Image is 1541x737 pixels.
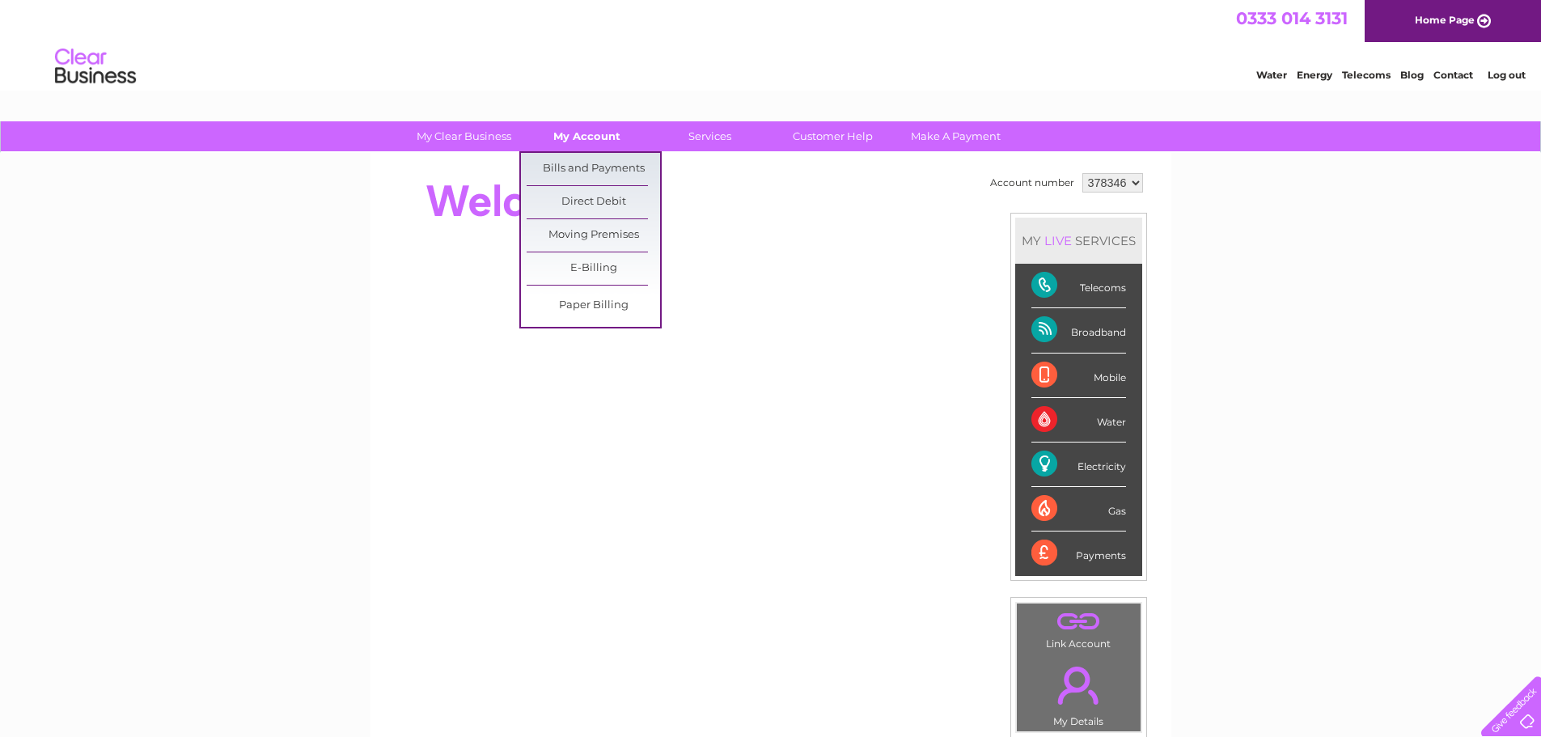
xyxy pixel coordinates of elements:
[1031,443,1126,487] div: Electricity
[1031,532,1126,575] div: Payments
[527,153,660,185] a: Bills and Payments
[986,169,1078,197] td: Account number
[1031,398,1126,443] div: Water
[1021,657,1137,714] a: .
[54,42,137,91] img: logo.png
[397,121,531,151] a: My Clear Business
[389,9,1154,78] div: Clear Business is a trading name of Verastar Limited (registered in [GEOGRAPHIC_DATA] No. 3667643...
[1031,354,1126,398] div: Mobile
[1041,233,1075,248] div: LIVE
[1297,69,1332,81] a: Energy
[1236,8,1348,28] a: 0333 014 3131
[1433,69,1473,81] a: Contact
[527,290,660,322] a: Paper Billing
[1488,69,1526,81] a: Log out
[889,121,1022,151] a: Make A Payment
[1031,308,1126,353] div: Broadband
[1015,218,1142,264] div: MY SERVICES
[643,121,777,151] a: Services
[766,121,900,151] a: Customer Help
[1400,69,1424,81] a: Blog
[1031,264,1126,308] div: Telecoms
[1016,653,1141,732] td: My Details
[1021,608,1137,636] a: .
[1031,487,1126,532] div: Gas
[527,252,660,285] a: E-Billing
[1016,603,1141,654] td: Link Account
[1342,69,1391,81] a: Telecoms
[520,121,654,151] a: My Account
[527,186,660,218] a: Direct Debit
[527,219,660,252] a: Moving Premises
[1256,69,1287,81] a: Water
